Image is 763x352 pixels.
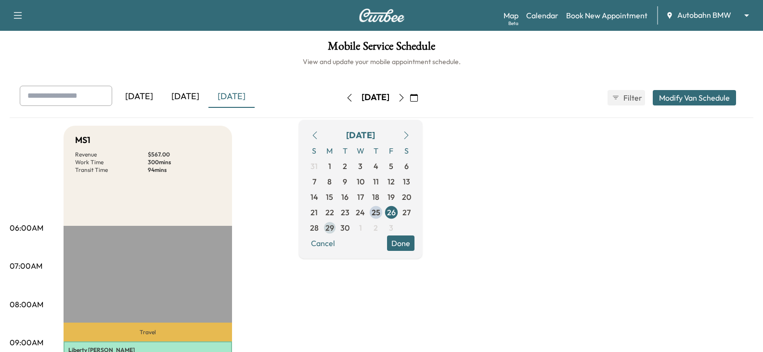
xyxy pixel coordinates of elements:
h1: Mobile Service Schedule [10,40,753,57]
span: 17 [357,191,364,203]
span: 30 [340,222,349,234]
p: Work Time [75,158,148,166]
div: [DATE] [362,91,389,104]
span: M [322,143,337,158]
span: 9 [343,176,347,187]
p: 94 mins [148,166,220,174]
span: 16 [341,191,349,203]
span: 11 [373,176,379,187]
span: 29 [325,222,334,234]
a: Book New Appointment [566,10,647,21]
span: 31 [310,160,318,172]
span: 4 [374,160,378,172]
span: 20 [402,191,411,203]
p: $ 567.00 [148,151,220,158]
span: 6 [404,160,409,172]
div: [DATE] [208,86,255,108]
span: 12 [388,176,395,187]
span: 13 [403,176,410,187]
p: Transit Time [75,166,148,174]
p: 08:00AM [10,299,43,310]
span: T [337,143,353,158]
span: 21 [310,207,318,218]
p: 07:00AM [10,260,42,272]
span: 2 [343,160,347,172]
span: 1 [359,222,362,234]
span: 23 [341,207,349,218]
span: 18 [372,191,379,203]
span: 27 [402,207,411,218]
a: MapBeta [504,10,518,21]
div: [DATE] [116,86,162,108]
span: 24 [356,207,365,218]
button: Modify Van Schedule [653,90,736,105]
p: 06:00AM [10,222,43,234]
span: 5 [389,160,393,172]
p: Revenue [75,151,148,158]
span: 19 [388,191,395,203]
span: 22 [325,207,334,218]
img: Curbee Logo [359,9,405,22]
span: Filter [623,92,641,104]
span: W [353,143,368,158]
button: Cancel [307,235,339,251]
button: Filter [608,90,645,105]
span: 28 [310,222,319,234]
span: 3 [389,222,393,234]
div: [DATE] [162,86,208,108]
span: T [368,143,384,158]
span: 26 [387,207,396,218]
span: 7 [312,176,316,187]
h5: MS1 [75,133,91,147]
div: [DATE] [346,129,375,142]
span: 3 [358,160,362,172]
span: 14 [310,191,318,203]
a: Calendar [526,10,558,21]
p: 09:00AM [10,337,43,348]
button: Done [387,235,414,251]
span: 10 [357,176,364,187]
div: Beta [508,20,518,27]
span: 25 [372,207,380,218]
span: 1 [328,160,331,172]
span: 8 [327,176,332,187]
span: 15 [326,191,333,203]
span: Autobahn BMW [677,10,731,21]
span: 2 [374,222,378,234]
p: Travel [64,323,232,341]
h6: View and update your mobile appointment schedule. [10,57,753,66]
span: F [384,143,399,158]
span: S [399,143,414,158]
span: S [307,143,322,158]
p: 300 mins [148,158,220,166]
